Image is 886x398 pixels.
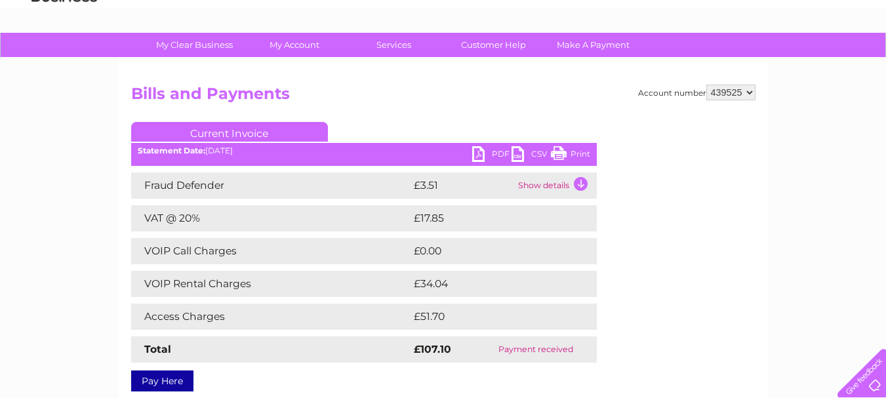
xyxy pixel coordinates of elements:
td: VOIP Call Charges [131,238,411,264]
a: Current Invoice [131,122,328,142]
div: [DATE] [131,146,597,155]
a: 0333 014 3131 [639,7,729,23]
a: CSV [512,146,551,165]
td: £0.00 [411,238,567,264]
a: Telecoms [725,56,764,66]
a: My Account [240,33,348,57]
a: PDF [472,146,512,165]
td: VOIP Rental Charges [131,271,411,297]
strong: £107.10 [414,343,451,355]
td: £17.85 [411,205,569,231]
a: Blog [772,56,791,66]
a: Water [655,56,680,66]
a: Customer Help [439,33,548,57]
div: Clear Business is a trading name of Verastar Limited (registered in [GEOGRAPHIC_DATA] No. 3667643... [134,7,754,64]
td: Show details [515,172,597,199]
a: My Clear Business [140,33,249,57]
a: Log out [843,56,874,66]
td: Access Charges [131,304,411,330]
td: £51.70 [411,304,569,330]
td: Payment received [475,336,596,363]
a: Print [551,146,590,165]
td: £3.51 [411,172,515,199]
h2: Bills and Payments [131,85,755,109]
div: Account number [638,85,755,100]
td: VAT @ 20% [131,205,411,231]
a: Contact [799,56,831,66]
a: Pay Here [131,370,193,391]
b: Statement Date: [138,146,205,155]
td: Fraud Defender [131,172,411,199]
a: Energy [688,56,717,66]
strong: Total [144,343,171,355]
img: logo.png [31,34,98,74]
a: Services [340,33,448,57]
td: £34.04 [411,271,571,297]
a: Make A Payment [539,33,647,57]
